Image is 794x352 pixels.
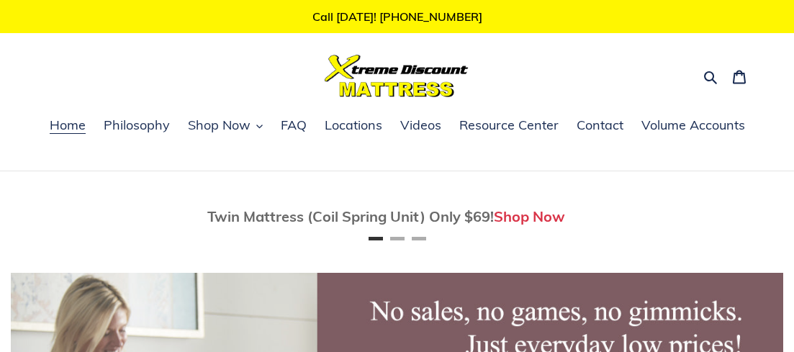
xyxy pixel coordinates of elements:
span: Home [50,117,86,134]
button: Shop Now [181,115,270,137]
span: Volume Accounts [641,117,745,134]
span: Twin Mattress (Coil Spring Unit) Only $69! [207,207,494,225]
a: Resource Center [452,115,566,137]
span: Resource Center [459,117,559,134]
a: Philosophy [96,115,177,137]
button: Page 3 [412,237,426,240]
a: FAQ [274,115,314,137]
a: Volume Accounts [634,115,752,137]
span: Shop Now [188,117,251,134]
span: Contact [577,117,623,134]
a: Videos [393,115,448,137]
a: Contact [569,115,631,137]
span: Locations [325,117,382,134]
span: FAQ [281,117,307,134]
a: Home [42,115,93,137]
a: Shop Now [494,207,565,225]
span: Philosophy [104,117,170,134]
img: Xtreme Discount Mattress [325,55,469,97]
button: Page 2 [390,237,405,240]
a: Locations [317,115,389,137]
button: Page 1 [369,237,383,240]
span: Videos [400,117,441,134]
